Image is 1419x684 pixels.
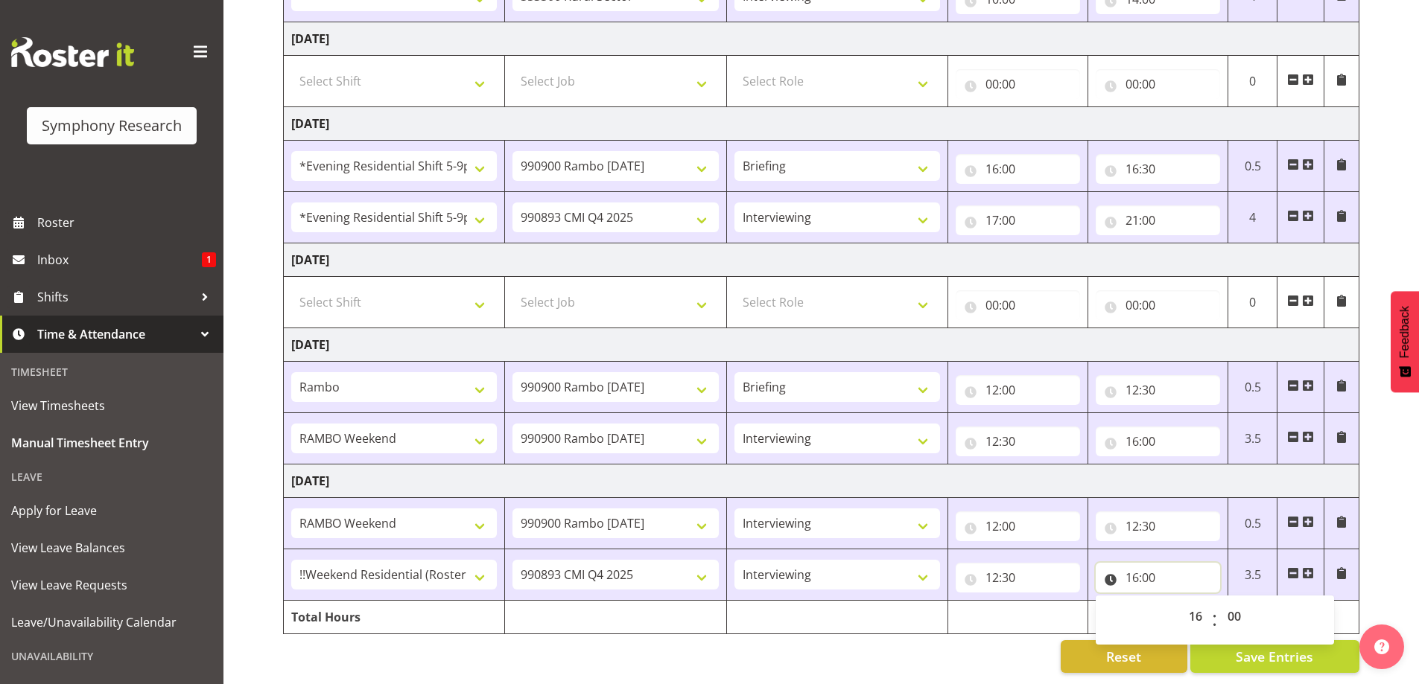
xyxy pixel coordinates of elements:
td: 0.5 [1228,141,1277,192]
img: help-xxl-2.png [1374,639,1389,654]
input: Click to select... [956,563,1080,592]
td: [DATE] [284,328,1359,362]
input: Click to select... [1096,290,1220,320]
a: View Leave Balances [4,529,220,566]
td: 0 [1228,56,1277,107]
a: View Leave Requests [4,566,220,604]
input: Click to select... [956,375,1080,405]
td: [DATE] [284,107,1359,141]
td: Total Hours [284,601,505,634]
input: Click to select... [1096,375,1220,405]
span: View Leave Requests [11,574,212,596]
span: Shifts [37,286,194,308]
input: Click to select... [1096,426,1220,456]
td: 0 [1228,277,1277,328]
td: 0.5 [1228,362,1277,413]
span: Save Entries [1236,647,1313,666]
td: [DATE] [284,243,1359,277]
input: Click to select... [1096,205,1220,235]
a: Apply for Leave [4,492,220,529]
button: Reset [1061,640,1187,673]
td: 3.5 [1228,549,1277,601]
td: 3.5 [1228,413,1277,464]
span: Manual Timesheet Entry [11,432,212,454]
span: Feedback [1398,306,1412,358]
button: Save Entries [1190,640,1359,673]
input: Click to select... [1096,69,1220,99]
a: Manual Timesheet Entry [4,424,220,461]
input: Click to select... [956,205,1080,235]
input: Click to select... [956,290,1080,320]
td: 4 [1228,192,1277,243]
span: Apply for Leave [11,499,212,522]
a: Leave/Unavailability Calendar [4,604,220,641]
div: Symphony Research [42,115,182,137]
input: Click to select... [956,154,1080,184]
input: Click to select... [956,511,1080,541]
a: View Timesheets [4,387,220,424]
div: Unavailability [4,641,220,671]
span: Inbox [37,249,202,271]
input: Click to select... [1096,563,1220,592]
button: Feedback - Show survey [1391,291,1419,392]
span: View Timesheets [11,394,212,417]
span: Time & Attendance [37,323,194,345]
span: View Leave Balances [11,537,212,559]
div: Leave [4,461,220,492]
input: Click to select... [1096,154,1220,184]
td: [DATE] [284,464,1359,498]
input: Click to select... [956,426,1080,456]
td: 0.5 [1228,498,1277,549]
td: [DATE] [284,22,1359,56]
input: Click to select... [1096,511,1220,541]
span: : [1212,601,1217,639]
span: 1 [202,252,216,267]
input: Click to select... [956,69,1080,99]
span: Leave/Unavailability Calendar [11,611,212,633]
div: Timesheet [4,357,220,387]
img: Rosterit website logo [11,37,134,67]
span: Reset [1106,647,1141,666]
span: Roster [37,211,216,234]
